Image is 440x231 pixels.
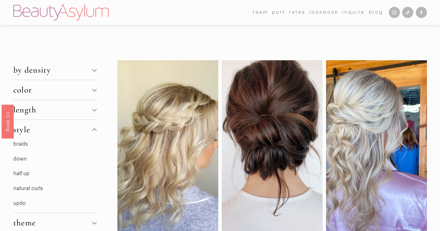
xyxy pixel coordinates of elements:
a: braids [13,141,28,147]
img: Beauty Asylum | Bridal Hair &amp; Makeup Charlotte &amp; Atlanta [13,4,109,20]
span: style [13,125,93,135]
a: Blog [369,8,383,17]
button: color [13,80,97,100]
span: color [13,85,93,95]
a: Rates [289,8,306,17]
span: length [13,105,93,115]
button: length [13,100,97,120]
a: Facebook [416,7,427,18]
div: style [13,139,97,213]
a: port [272,8,285,17]
a: TikTok [402,7,413,18]
a: natural curls [13,185,43,192]
a: updo [13,200,26,206]
a: half up [13,170,29,177]
a: Inquire [342,8,365,17]
a: Book Us [2,105,14,138]
a: Instagram [389,7,400,18]
span: theme [13,218,93,228]
button: style [13,120,97,139]
a: Lookbook [309,8,339,17]
a: down [13,156,27,162]
a: folder dropdown [253,8,269,17]
span: by density [13,65,93,75]
span: team [253,8,269,17]
button: by density [13,60,97,80]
